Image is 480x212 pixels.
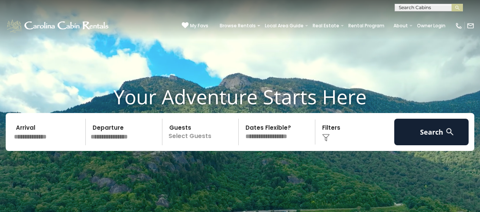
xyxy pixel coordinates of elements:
img: mail-regular-white.png [467,22,474,30]
a: Local Area Guide [261,20,307,31]
button: Search [394,119,469,145]
h1: Your Adventure Starts Here [6,85,474,108]
img: phone-regular-white.png [455,22,463,30]
a: My Favs [182,22,208,30]
p: Select Guests [165,119,239,145]
img: filter--v1.png [322,134,330,141]
span: My Favs [190,22,208,29]
a: Real Estate [309,20,343,31]
img: search-regular-white.png [445,127,455,137]
a: Browse Rentals [216,20,260,31]
img: White-1-1-2.png [6,18,111,33]
a: About [390,20,412,31]
a: Rental Program [345,20,388,31]
a: Owner Login [413,20,449,31]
